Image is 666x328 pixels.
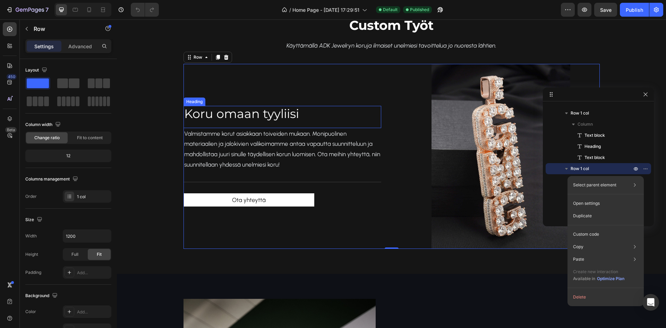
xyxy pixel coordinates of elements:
[34,43,54,50] p: Settings
[45,6,49,14] p: 7
[25,175,79,184] div: Columns management
[77,270,110,276] div: Add...
[383,7,398,13] span: Default
[131,3,159,17] div: Undo/Redo
[25,120,62,129] div: Column width
[117,19,666,328] iframe: Design area
[584,154,605,161] span: Text block
[25,291,59,301] div: Background
[34,135,60,141] span: Change ratio
[292,6,359,14] span: Home Page - [DATE] 17:29:51
[68,79,87,85] div: Heading
[578,121,593,128] span: Column
[571,110,589,117] span: Row 1 col
[67,87,182,102] span: Koru omaan tyyliisi
[25,193,37,200] div: Order
[573,268,625,275] p: Create new interaction
[3,3,52,17] button: 7
[75,35,87,41] div: Row
[600,7,612,13] span: Save
[315,44,453,229] img: gempages_542515649088324854-ef5753e0-c07a-4b7f-87fc-27eaecbd4396.jpg
[25,215,44,225] div: Size
[67,111,263,149] span: Valmistamme korut asiakkaan toiveiden mukaan. Monipuolinen materiaalien ja jalokivien valikoimamm...
[68,43,92,50] p: Advanced
[5,127,17,133] div: Beta
[573,276,595,281] span: Available in
[573,256,584,262] p: Paste
[7,74,17,79] div: 450
[573,213,592,219] p: Duplicate
[27,151,110,161] div: 12
[25,233,37,239] div: Width
[620,3,649,17] button: Publish
[584,143,601,150] span: Heading
[410,7,429,13] span: Published
[77,135,103,141] span: Fit to content
[626,6,643,14] div: Publish
[573,200,600,207] p: Open settings
[573,231,599,237] p: Custom code
[584,132,605,139] span: Text block
[67,174,197,187] a: Ota yhteyttä
[289,6,291,14] span: /
[570,291,641,303] button: Delete
[573,244,583,250] p: Copy
[25,66,49,75] div: Layout
[25,269,41,276] div: Padding
[77,194,110,200] div: 1 col
[597,276,624,282] div: Optimize Plan
[170,23,379,30] span: Käyttämällä ADK Jewelryn koruja ilmaiset unelmiesi tavoittelua jo nuoresta lähtien.
[71,251,78,258] span: Full
[63,230,111,242] input: Auto
[573,182,616,188] p: Select parent element
[115,175,149,186] p: Ota yhteyttä
[597,275,625,282] button: Optimize Plan
[77,309,110,315] div: Add...
[97,251,102,258] span: Fit
[571,165,589,172] span: Row 1 col
[25,309,36,315] div: Color
[642,294,659,311] div: Open Intercom Messenger
[594,3,617,17] button: Save
[34,25,93,33] p: Row
[25,251,38,258] div: Height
